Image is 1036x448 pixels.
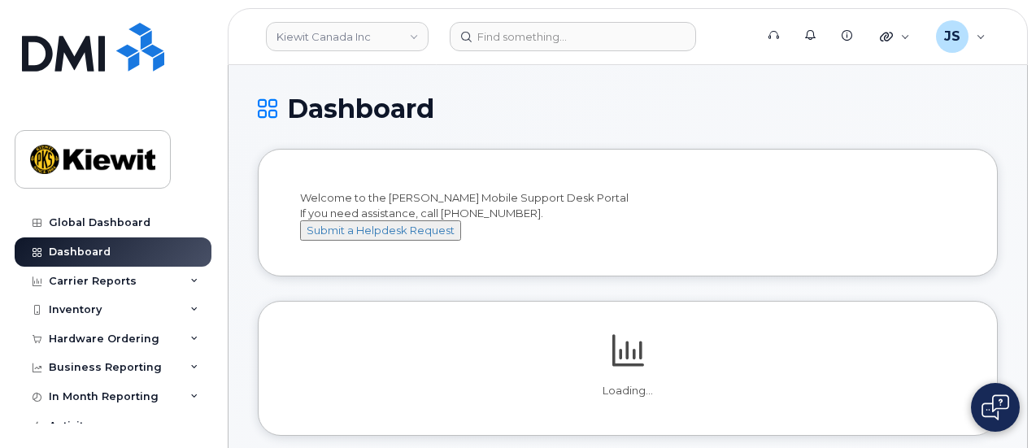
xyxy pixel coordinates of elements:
[982,394,1009,420] img: Open chat
[258,94,998,123] h1: Dashboard
[288,384,968,398] p: Loading...
[300,224,461,237] a: Submit a Helpdesk Request
[300,220,461,241] button: Submit a Helpdesk Request
[300,190,955,241] div: Welcome to the [PERSON_NAME] Mobile Support Desk Portal If you need assistance, call [PHONE_NUMBER].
